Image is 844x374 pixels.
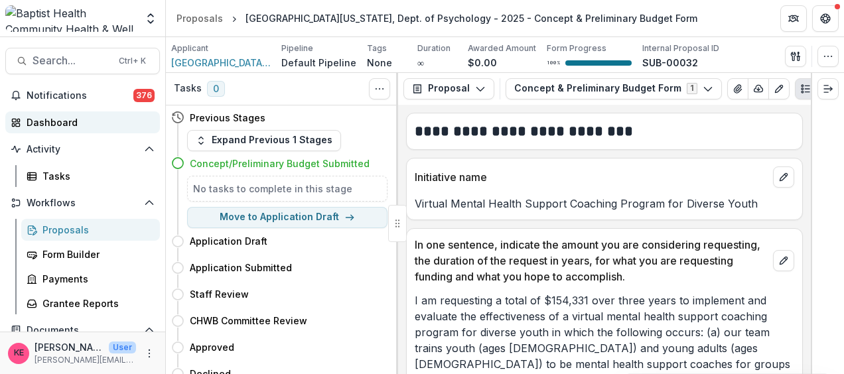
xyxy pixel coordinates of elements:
button: Move to Application Draft [187,207,387,228]
p: Form Progress [547,42,606,54]
h4: Application Submitted [190,261,292,275]
div: Ctrl + K [116,54,149,68]
p: [PERSON_NAME][EMAIL_ADDRESS][DOMAIN_NAME] [35,354,136,366]
button: Concept & Preliminary Budget Form1 [506,78,722,99]
div: Proposals [176,11,223,25]
p: User [109,342,136,353]
button: Open entity switcher [141,5,160,32]
p: Virtual Mental Health Support Coaching Program for Diverse Youth [415,196,794,212]
a: Payments [21,268,160,290]
a: [GEOGRAPHIC_DATA][US_STATE], Dept. of Health Disparities [171,56,271,70]
p: [PERSON_NAME] [35,340,104,354]
span: Search... [33,54,111,67]
h4: Approved [190,340,234,354]
button: Plaintext view [795,78,816,99]
div: Katie E [14,349,24,357]
span: 376 [133,89,155,102]
button: More [141,345,157,361]
div: Form Builder [42,247,149,261]
p: None [367,56,392,70]
button: Toggle View Cancelled Tasks [369,78,390,99]
p: Internal Proposal ID [642,42,719,54]
div: [GEOGRAPHIC_DATA][US_STATE], Dept. of Psychology - 2025 - Concept & Preliminary Budget Form [246,11,697,25]
div: Tasks [42,169,149,183]
button: Get Help [812,5,839,32]
p: $0.00 [468,56,497,70]
h4: Application Draft [190,234,267,248]
p: Applicant [171,42,208,54]
span: Workflows [27,198,139,209]
p: Pipeline [281,42,313,54]
p: In one sentence, indicate the amount you are considering requesting, the duration of the request ... [415,237,768,284]
p: Initiative name [415,169,768,185]
p: Awarded Amount [468,42,536,54]
button: View Attached Files [727,78,748,99]
button: Open Documents [5,320,160,341]
button: Partners [780,5,807,32]
p: ∞ [417,56,424,70]
a: Form Builder [21,243,160,265]
span: 0 [207,81,225,97]
p: 100 % [547,58,560,68]
button: Open Activity [5,139,160,160]
button: Expand right [817,78,839,99]
div: Grantee Reports [42,296,149,310]
p: Duration [417,42,451,54]
nav: breadcrumb [171,9,703,28]
p: Tags [367,42,387,54]
span: Documents [27,325,139,336]
div: Proposals [42,223,149,237]
h5: No tasks to complete in this stage [193,182,382,196]
a: Dashboard [5,111,160,133]
img: Baptist Health Community Health & Well Being logo [5,5,136,32]
button: Open Workflows [5,192,160,214]
a: Proposals [21,219,160,241]
a: Proposals [171,9,228,28]
button: Expand Previous 1 Stages [187,130,341,151]
button: Search... [5,48,160,74]
button: Notifications376 [5,85,160,106]
h4: Concept/Preliminary Budget Submitted [190,156,370,170]
span: Activity [27,144,139,155]
h4: CHWB Committee Review [190,314,307,328]
span: Notifications [27,90,133,101]
p: SUB-00032 [642,56,698,70]
button: edit [773,166,794,188]
p: Default Pipeline [281,56,356,70]
button: Proposal [403,78,494,99]
a: Grantee Reports [21,292,160,314]
h3: Tasks [174,83,202,94]
h4: Staff Review [190,287,249,301]
div: Payments [42,272,149,286]
h4: Previous Stages [190,111,265,125]
button: edit [773,250,794,271]
a: Tasks [21,165,160,187]
button: Edit as form [768,78,790,99]
div: Dashboard [27,115,149,129]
